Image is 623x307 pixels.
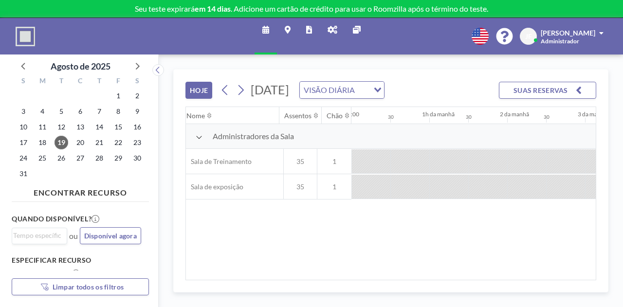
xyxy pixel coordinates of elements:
[296,157,304,165] font: 35
[358,84,368,96] input: Pesquisar opção
[78,107,82,115] font: 6
[76,154,84,162] font: 27
[73,151,87,165] span: Quarta-feira, 27 de agosto de 2025
[195,4,231,13] font: em 14 dias
[130,89,144,103] span: Sábado, 2 de agosto de 2025
[92,120,106,134] span: Quinta-feira, 14 de agosto de 2025
[73,136,87,149] span: Quarta-feira, 20 de agosto de 2025
[499,82,596,99] button: SUAS RESERVAS
[111,120,125,134] span: Sexta-feira, 15 de agosto de 2025
[57,154,65,162] font: 26
[388,114,394,120] font: 30
[57,123,65,131] font: 12
[578,110,607,118] font: 3 da manhã
[500,110,529,118] font: 2 da manhã
[541,29,595,37] font: [PERSON_NAME]
[57,138,65,146] font: 19
[80,227,141,244] button: Disponível agora
[114,138,122,146] font: 22
[92,151,106,165] span: Quinta-feira, 28 de agosto de 2025
[19,123,27,131] font: 10
[55,151,68,165] span: Terça-feira, 26 de agosto de 2025
[191,157,252,165] font: Sala de Treinamento
[16,27,35,46] img: logotipo da organização
[296,182,304,191] font: 35
[95,123,103,131] font: 14
[84,232,137,240] font: Disponível agora
[21,107,25,115] font: 3
[332,182,336,191] font: 1
[300,82,384,98] div: Pesquisar opção
[130,151,144,165] span: Sábado, 30 de agosto de 2025
[17,105,30,118] span: Domingo, 3 de agosto de 2025
[12,256,92,264] font: Especificar recurso
[51,61,110,72] font: Agosto de 2025
[39,76,46,85] font: M
[231,4,488,13] font: . Adicione um cartão de crédito para usar o Roomzilla após o término do teste.
[422,110,455,118] font: 1h da manhã
[95,138,103,146] font: 21
[251,82,289,97] font: [DATE]
[78,76,82,85] font: C
[21,76,25,85] font: S
[111,151,125,165] span: Sexta-feira, 29 de agosto de 2025
[111,105,125,118] span: Sexta-feira, 8 de agosto de 2025
[73,120,87,134] span: Quarta-feira, 13 de agosto de 2025
[55,105,68,118] span: Terça-feira, 5 de agosto de 2025
[327,111,343,120] font: Chão
[114,154,122,162] font: 29
[55,120,68,134] span: Terça-feira, 12 de agosto de 2025
[525,32,532,40] font: JF
[135,4,195,13] font: Seu teste expirará
[69,231,78,240] font: ou
[95,154,103,162] font: 28
[332,157,336,165] font: 1
[40,107,44,115] font: 4
[53,283,124,291] font: Limpar todos os filtros
[17,136,30,149] span: Domingo, 17 de agosto de 2025
[76,138,84,146] font: 20
[38,123,46,131] font: 11
[92,105,106,118] span: Quinta-feira, 7 de agosto de 2025
[12,215,92,223] font: Quando disponível?
[513,86,568,94] font: SUAS RESERVAS
[133,138,141,146] font: 23
[114,123,122,131] font: 15
[466,114,472,120] font: 30
[76,123,84,131] font: 13
[130,136,144,149] span: Sábado, 23 de agosto de 2025
[135,76,139,85] font: S
[36,151,49,165] span: Segunda-feira, 25 de agosto de 2025
[38,138,46,146] font: 18
[36,136,49,149] span: Segunda-feira, 18 de agosto de 2025
[59,107,63,115] font: 5
[135,91,139,100] font: 2
[36,120,49,134] span: Segunda-feira, 11 de agosto de 2025
[116,91,120,100] font: 1
[36,105,49,118] span: Segunda-feira, 4 de agosto de 2025
[97,76,101,85] font: T
[185,82,212,99] button: HOJE
[13,230,61,241] input: Pesquisar opção
[19,138,27,146] font: 17
[73,105,87,118] span: Quarta-feira, 6 de agosto de 2025
[133,154,141,162] font: 30
[190,86,208,94] font: HOJE
[17,120,30,134] span: Domingo, 10 de agosto de 2025
[17,167,30,181] span: Domingo, 31 de agosto de 2025
[130,105,144,118] span: Sábado, 9 de agosto de 2025
[12,269,72,278] font: Quantas pessoas?
[135,107,139,115] font: 9
[111,136,125,149] span: Sexta-feira, 22 de agosto de 2025
[111,89,125,103] span: Sexta-feira, 1 de agosto de 2025
[284,111,311,120] font: Assentos
[97,107,101,115] font: 7
[55,136,68,149] span: Terça-feira, 19 de agosto de 2025
[544,114,550,120] font: 30
[116,76,120,85] font: F
[12,228,67,243] div: Pesquisar opção
[116,107,120,115] font: 8
[34,188,127,197] font: ENCONTRAR RECURSO
[19,154,27,162] font: 24
[130,120,144,134] span: Sábado, 16 de agosto de 2025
